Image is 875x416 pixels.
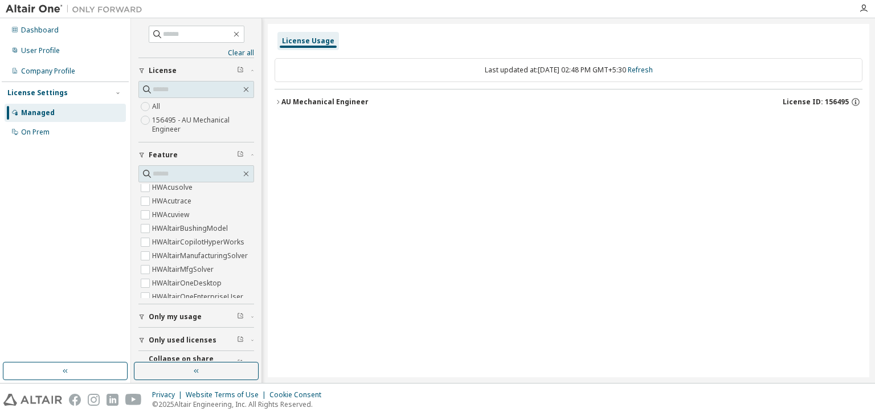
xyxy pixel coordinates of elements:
[237,336,244,345] span: Clear filter
[149,150,178,160] span: Feature
[138,328,254,353] button: Only used licenses
[88,394,100,406] img: instagram.svg
[152,399,328,409] p: © 2025 Altair Engineering, Inc. All Rights Reserved.
[628,65,653,75] a: Refresh
[237,66,244,75] span: Clear filter
[152,100,162,113] label: All
[152,263,216,276] label: HWAltairMfgSolver
[69,394,81,406] img: facebook.svg
[237,150,244,160] span: Clear filter
[152,222,230,235] label: HWAltairBushingModel
[149,312,202,321] span: Only my usage
[152,390,186,399] div: Privacy
[269,390,328,399] div: Cookie Consent
[186,390,269,399] div: Website Terms of Use
[21,67,75,76] div: Company Profile
[152,276,224,290] label: HWAltairOneDesktop
[138,48,254,58] a: Clear all
[152,181,195,194] label: HWAcusolve
[7,88,68,97] div: License Settings
[237,359,244,368] span: Clear filter
[152,290,246,304] label: HWAltairOneEnterpriseUser
[3,394,62,406] img: altair_logo.svg
[138,304,254,329] button: Only my usage
[275,89,862,115] button: AU Mechanical EngineerLicense ID: 156495
[152,249,250,263] label: HWAltairManufacturingSolver
[21,128,50,137] div: On Prem
[149,66,177,75] span: License
[152,235,247,249] label: HWAltairCopilotHyperWorks
[275,58,862,82] div: Last updated at: [DATE] 02:48 PM GMT+5:30
[281,97,369,107] div: AU Mechanical Engineer
[138,58,254,83] button: License
[152,113,254,136] label: 156495 - AU Mechanical Engineer
[237,312,244,321] span: Clear filter
[6,3,148,15] img: Altair One
[138,142,254,168] button: Feature
[21,46,60,55] div: User Profile
[21,108,55,117] div: Managed
[282,36,334,46] div: License Usage
[149,354,237,373] span: Collapse on share string
[107,394,118,406] img: linkedin.svg
[152,208,191,222] label: HWAcuview
[149,336,216,345] span: Only used licenses
[21,26,59,35] div: Dashboard
[152,194,194,208] label: HWAcutrace
[783,97,849,107] span: License ID: 156495
[125,394,142,406] img: youtube.svg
